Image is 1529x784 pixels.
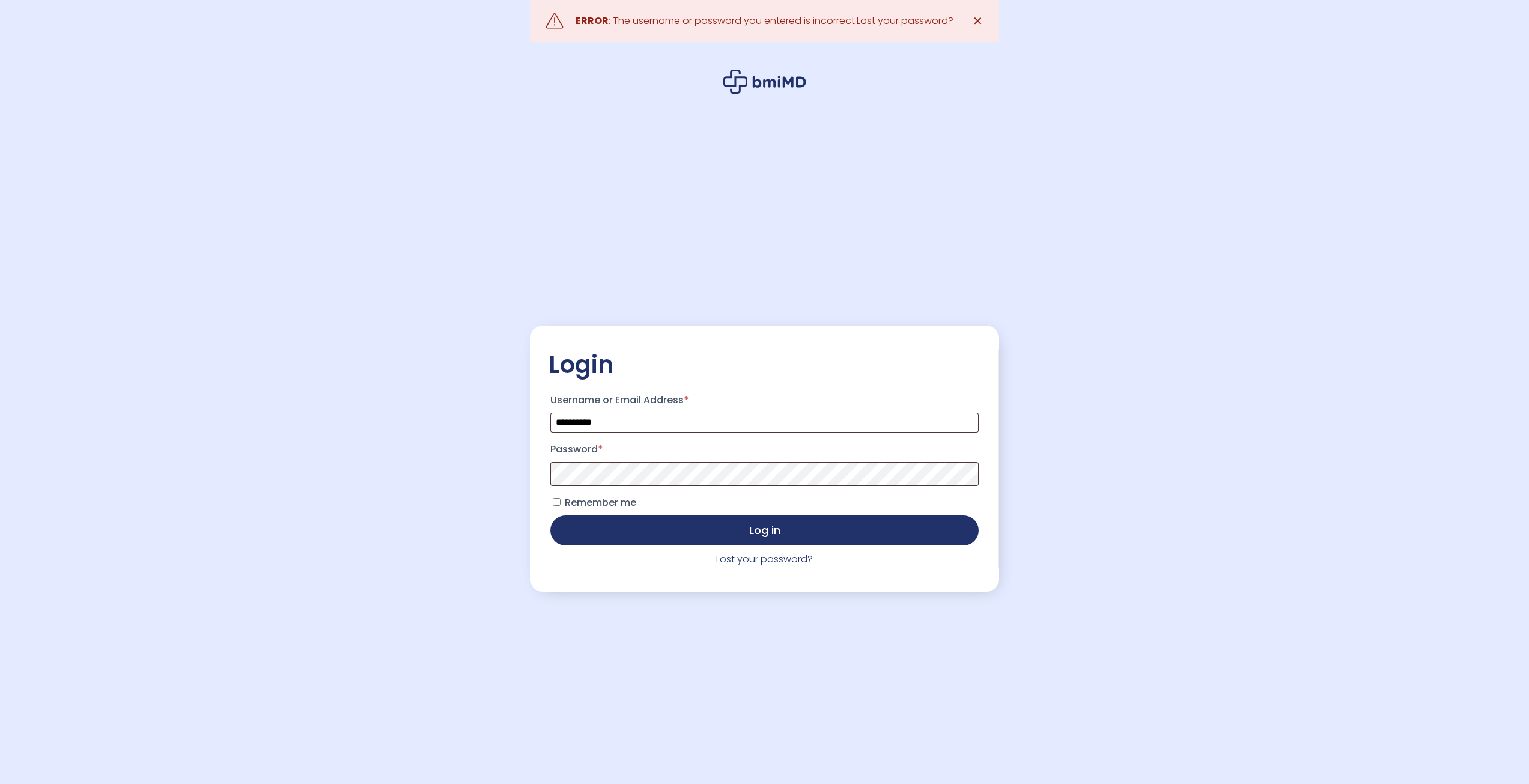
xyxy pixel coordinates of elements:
[549,350,980,380] h2: Login
[857,14,948,28] a: Lost your password
[973,13,983,29] span: ✕
[565,496,636,509] span: Remember me
[550,440,979,459] label: Password
[965,9,989,33] a: ✕
[576,13,953,29] div: : The username or password you entered is incorrect. ?
[716,552,813,566] a: Lost your password?
[550,515,979,545] button: Log in
[576,14,609,28] strong: ERROR
[550,390,979,410] label: Username or Email Address
[553,498,561,506] input: Remember me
